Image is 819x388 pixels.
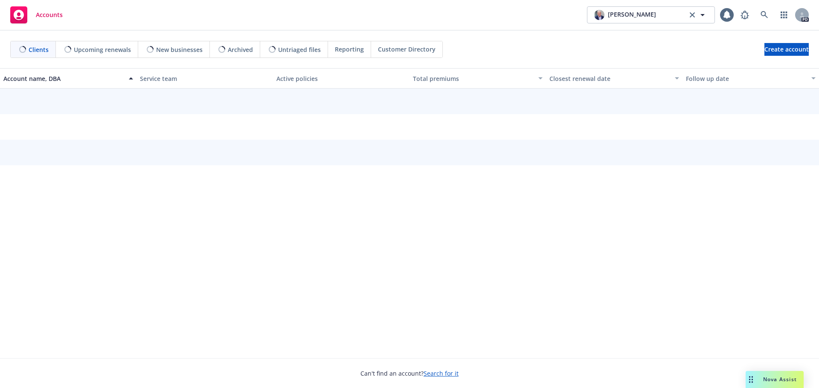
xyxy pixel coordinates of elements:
[228,45,253,54] span: Archived
[608,10,656,20] span: [PERSON_NAME]
[378,45,436,54] span: Customer Directory
[424,369,459,377] a: Search for it
[763,376,797,383] span: Nova Assist
[7,3,66,27] a: Accounts
[756,6,773,23] a: Search
[587,6,715,23] button: photo[PERSON_NAME]clear selection
[746,371,756,388] div: Drag to move
[686,74,806,83] div: Follow up date
[736,6,753,23] a: Report a Bug
[3,74,124,83] div: Account name, DBA
[546,68,682,89] button: Closest renewal date
[687,10,697,20] a: clear selection
[29,45,49,54] span: Clients
[594,10,604,20] img: photo
[682,68,819,89] button: Follow up date
[360,369,459,378] span: Can't find an account?
[335,45,364,54] span: Reporting
[140,74,270,83] div: Service team
[549,74,670,83] div: Closest renewal date
[746,371,804,388] button: Nova Assist
[36,11,63,18] span: Accounts
[409,68,546,89] button: Total premiums
[276,74,406,83] div: Active policies
[273,68,409,89] button: Active policies
[413,74,533,83] div: Total premiums
[764,43,809,56] a: Create account
[74,45,131,54] span: Upcoming renewals
[764,41,809,57] span: Create account
[136,68,273,89] button: Service team
[775,6,793,23] a: Switch app
[278,45,321,54] span: Untriaged files
[156,45,203,54] span: New businesses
